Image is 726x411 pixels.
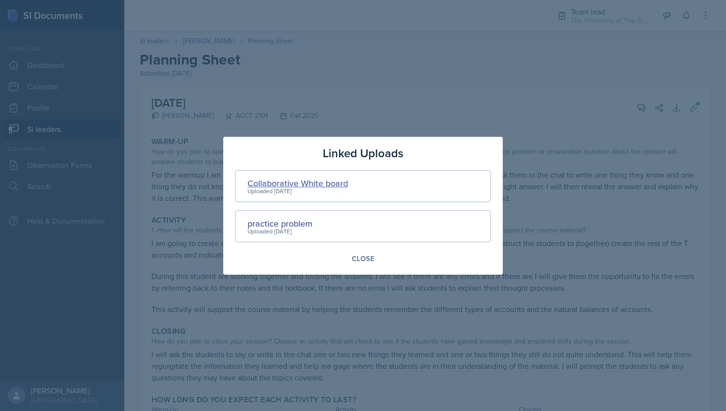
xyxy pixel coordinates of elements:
[346,250,380,267] button: Close
[247,187,348,196] div: Uploaded [DATE]
[352,255,374,263] div: Close
[247,177,348,190] div: Collaborative White board
[247,217,313,230] div: practice problem
[323,145,403,162] h3: Linked Uploads
[247,227,313,236] div: Uploaded [DATE]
